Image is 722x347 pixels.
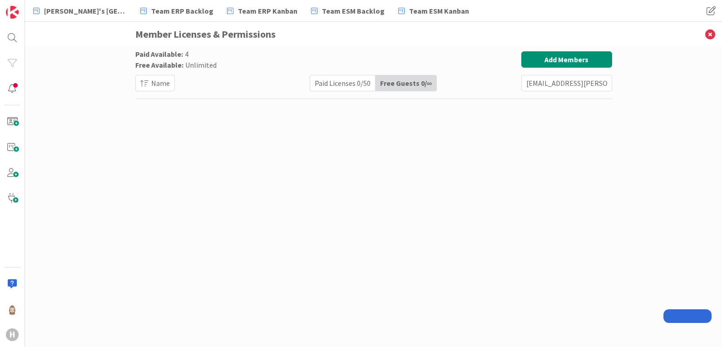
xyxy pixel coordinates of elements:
span: 4 [185,50,188,59]
a: Team ERP Kanban [222,3,303,19]
span: Free Available: [135,60,183,69]
a: [PERSON_NAME]'s [GEOGRAPHIC_DATA] [28,3,132,19]
span: Team ESM Kanban [409,5,469,16]
span: Team ERP Backlog [151,5,213,16]
span: Name [151,78,170,89]
button: Add Members [521,51,612,68]
span: Unlimited [185,60,217,69]
span: Team ESM Backlog [322,5,385,16]
div: Paid Licenses 0 / 50 [310,75,376,91]
a: Team ESM Backlog [306,3,390,19]
a: Team ESM Kanban [393,3,475,19]
span: Team ERP Kanban [238,5,297,16]
div: Free Guests 0 / ∞ [376,75,436,91]
img: Visit kanbanzone.com [6,6,19,19]
input: Search Free Guests... [521,75,612,91]
img: Rv [6,303,19,316]
button: Name [135,75,175,91]
a: Team ERP Backlog [135,3,219,19]
span: Paid Available: [135,50,183,59]
h3: Member Licenses & Permissions [135,22,612,47]
div: H [6,328,19,341]
span: [PERSON_NAME]'s [GEOGRAPHIC_DATA] [44,5,127,16]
